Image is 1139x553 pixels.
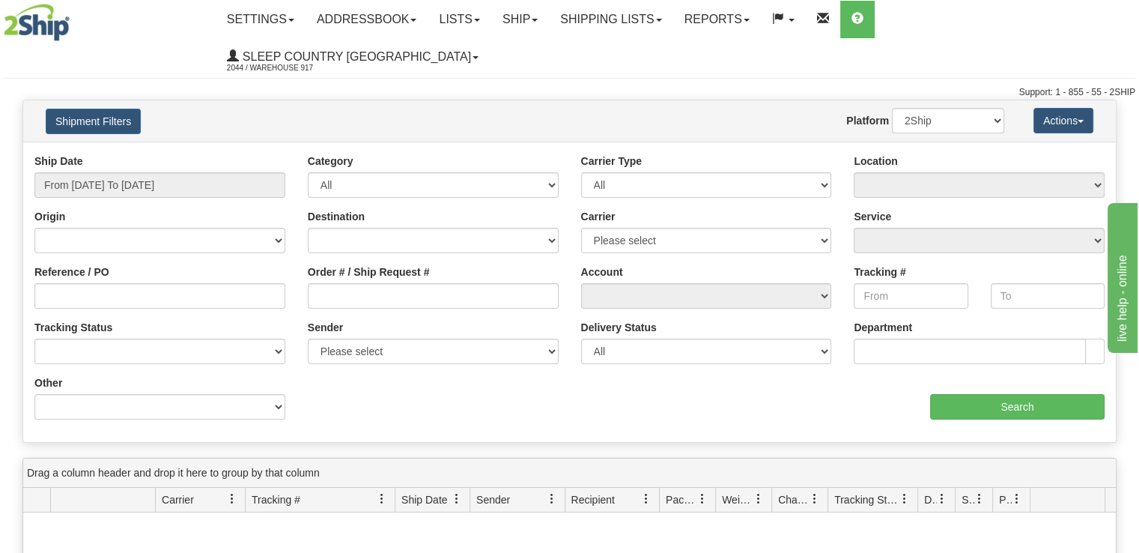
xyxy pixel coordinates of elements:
a: Sender filter column settings [539,486,565,512]
a: Delivery Status filter column settings [929,486,955,512]
span: Carrier [162,492,194,507]
a: Pickup Status filter column settings [1004,486,1030,512]
a: Ship Date filter column settings [444,486,470,512]
label: Tracking # [854,265,905,279]
span: Charge [778,492,810,507]
iframe: chat widget [1105,200,1138,353]
label: Tracking Status [34,320,112,335]
button: Actions [1033,108,1093,133]
a: Shipping lists [549,1,672,38]
div: Support: 1 - 855 - 55 - 2SHIP [4,86,1135,99]
div: grid grouping header [23,459,1116,488]
span: 2044 / Warehouse 917 [227,61,339,76]
a: Charge filter column settings [802,486,827,512]
span: Tracking Status [834,492,899,507]
a: Recipient filter column settings [634,486,659,512]
span: Pickup Status [999,492,1012,507]
label: Sender [308,320,343,335]
input: From [854,283,968,309]
a: Addressbook [306,1,428,38]
label: Destination [308,209,365,224]
a: Sleep Country [GEOGRAPHIC_DATA] 2044 / Warehouse 917 [216,38,490,76]
label: Carrier Type [581,154,642,169]
label: Service [854,209,891,224]
span: Tracking # [252,492,300,507]
label: Origin [34,209,65,224]
label: Carrier [581,209,616,224]
a: Shipment Issues filter column settings [967,486,992,512]
input: To [991,283,1105,309]
a: Ship [491,1,549,38]
label: Delivery Status [581,320,657,335]
a: Carrier filter column settings [219,486,245,512]
span: Ship Date [401,492,447,507]
input: Search [930,394,1105,420]
label: Other [34,375,62,390]
span: Sender [476,492,510,507]
a: Packages filter column settings [690,486,715,512]
label: Location [854,154,897,169]
label: Department [854,320,912,335]
label: Order # / Ship Request # [308,265,430,279]
span: Sleep Country [GEOGRAPHIC_DATA] [239,50,471,63]
button: Shipment Filters [46,109,141,134]
a: Settings [216,1,306,38]
span: Shipment Issues [962,492,974,507]
span: Packages [666,492,697,507]
a: Tracking Status filter column settings [892,486,917,512]
span: Recipient [571,492,615,507]
a: Lists [428,1,490,38]
a: Reports [673,1,761,38]
a: Weight filter column settings [746,486,771,512]
label: Reference / PO [34,265,109,279]
label: Platform [846,113,889,128]
img: logo2044.jpg [4,4,70,41]
div: live help - online [11,9,139,27]
span: Weight [722,492,753,507]
label: Category [308,154,353,169]
span: Delivery Status [924,492,937,507]
label: Ship Date [34,154,83,169]
a: Tracking # filter column settings [369,486,395,512]
label: Account [581,265,623,279]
